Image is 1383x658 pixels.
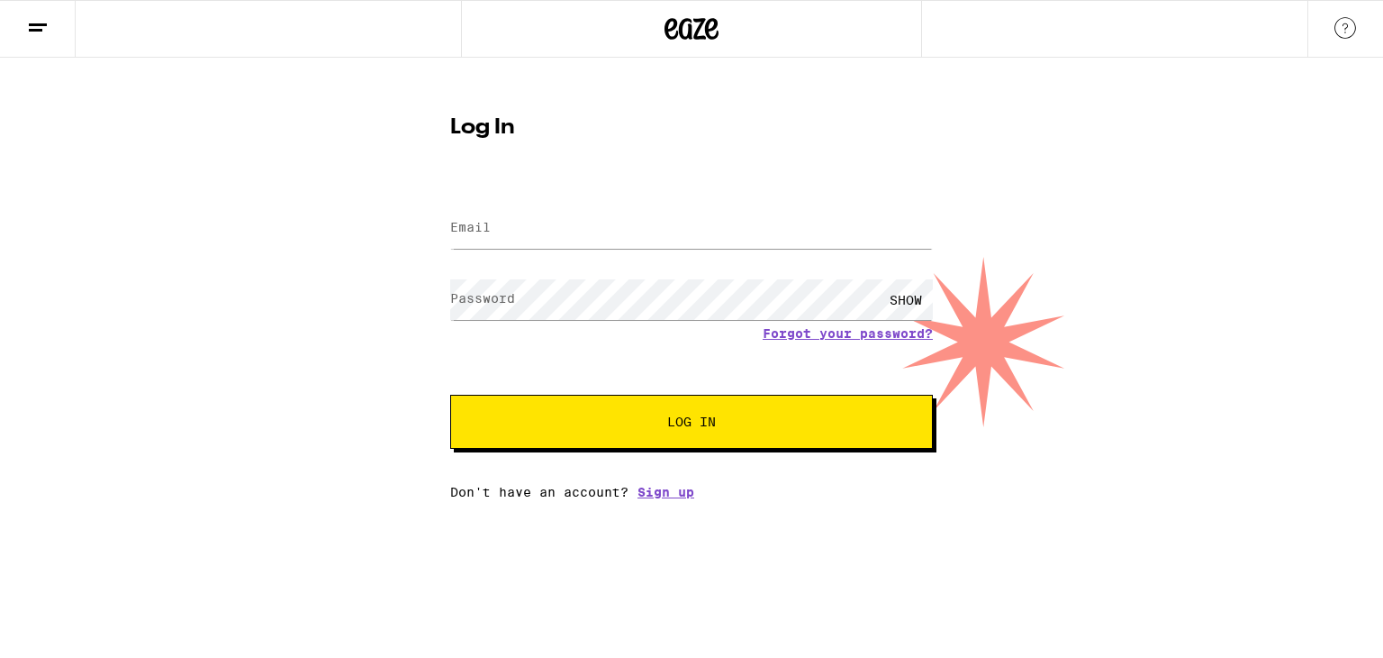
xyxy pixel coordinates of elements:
button: Log In [450,395,933,449]
input: Email [450,208,933,249]
h1: Log In [450,117,933,139]
label: Email [450,220,491,234]
span: Log In [667,416,716,428]
div: SHOW [879,279,933,320]
label: Password [450,291,515,306]
a: Forgot your password? [763,326,933,341]
div: Don't have an account? [450,485,933,499]
a: Sign up [637,485,694,499]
